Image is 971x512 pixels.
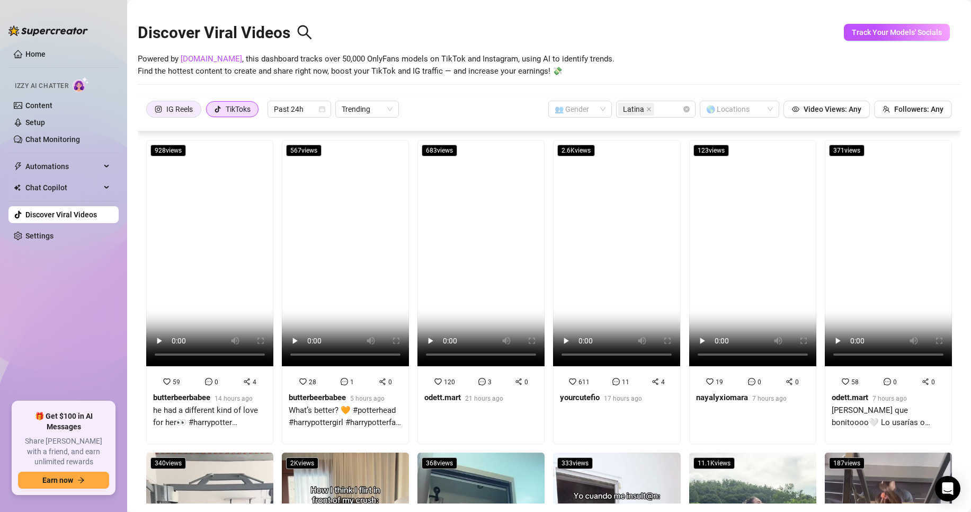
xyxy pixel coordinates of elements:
[894,105,943,113] span: Followers: Any
[604,395,642,402] span: 17 hours ago
[832,393,868,402] strong: odett.mart
[716,378,723,386] span: 19
[18,436,109,467] span: Share [PERSON_NAME] with a friend, and earn unlimited rewards
[883,105,890,113] span: team
[388,378,392,386] span: 0
[689,140,816,444] a: 123views1900nayalyxiomara7 hours ago
[646,107,652,112] span: close
[758,378,761,386] span: 0
[478,378,486,385] span: message
[829,145,865,156] span: 371 views
[153,393,210,402] strong: butterbeerbabee
[299,378,307,385] span: heart
[73,77,89,92] img: AI Chatter
[872,395,907,402] span: 7 hours ago
[25,50,46,58] a: Home
[832,404,945,429] div: [PERSON_NAME] que bonitoooo🤍 Lo usarías o regalarías, comenta!? 15of: 8MXUNodett396 @[PERSON_NAME...
[693,145,729,156] span: 123 views
[155,105,162,113] span: instagram
[173,378,180,386] span: 59
[931,378,935,386] span: 0
[25,135,80,144] a: Chat Monitoring
[215,395,253,402] span: 14 hours ago
[286,145,322,156] span: 567 views
[569,378,576,385] span: heart
[795,378,799,386] span: 0
[25,101,52,110] a: Content
[465,395,503,402] span: 21 hours ago
[286,457,318,469] span: 2K views
[434,378,442,385] span: heart
[226,101,251,117] div: TikToks
[922,378,929,385] span: share-alt
[557,457,593,469] span: 333 views
[25,210,97,219] a: Discover Viral Videos
[181,54,242,64] a: [DOMAIN_NAME]
[341,378,348,385] span: message
[25,118,45,127] a: Setup
[683,106,690,112] span: close-circle
[786,378,793,385] span: share-alt
[804,105,861,113] span: Video Views: Any
[150,457,186,469] span: 340 views
[844,24,950,41] button: Track Your Models' Socials
[350,395,385,402] span: 5 hours ago
[25,158,101,175] span: Automations
[289,404,402,429] div: What’s better? 🧡 #potterhead #harrypottergirl #harrypotterfan #funny #dobby #viral
[163,378,171,385] span: heart
[852,28,942,37] span: Track Your Models' Socials
[146,140,273,444] a: 928views5904butterbeerbabee14 hours agohe had a different kind of love for her👀 #harrypotter #sev...
[622,378,629,386] span: 11
[652,378,659,385] span: share-alt
[752,395,787,402] span: 7 hours ago
[150,145,186,156] span: 928 views
[253,378,256,386] span: 4
[289,393,346,402] strong: butterbeerbabee
[342,101,393,117] span: Trending
[350,378,354,386] span: 1
[25,232,54,240] a: Settings
[661,378,665,386] span: 4
[515,378,522,385] span: share-alt
[524,378,528,386] span: 0
[379,378,386,385] span: share-alt
[309,378,316,386] span: 28
[488,378,492,386] span: 3
[696,393,748,402] strong: nayalyxiomara
[25,179,101,196] span: Chat Copilot
[693,457,735,469] span: 11.1K views
[77,476,85,484] span: arrow-right
[417,140,545,444] a: 683views12030odett.mart21 hours ago
[319,106,325,112] span: calendar
[424,393,461,402] strong: odett.mart
[297,24,313,40] span: search
[166,101,193,117] div: IG Reels
[18,472,109,489] button: Earn nowarrow-right
[842,378,849,385] span: heart
[214,105,221,113] span: tik-tok
[444,378,455,386] span: 120
[422,457,457,469] span: 368 views
[851,378,859,386] span: 58
[153,404,266,429] div: he had a different kind of love for her👀 #harrypotter #severussnape #hogwarts #Potterhead #funny ...
[205,378,212,385] span: message
[14,184,21,191] img: Chat Copilot
[274,101,325,117] span: Past 24h
[560,393,600,402] strong: yourcutefio
[553,140,680,444] a: 2.6Kviews611114yourcutefio17 hours ago
[15,81,68,91] span: Izzy AI Chatter
[783,101,870,118] button: Video Views: Any
[825,140,952,444] a: 371views5800odett.mart7 hours ago[PERSON_NAME] que bonitoooo🤍 Lo usarías o regalarías, comenta!? ...
[792,105,799,113] span: eye
[42,476,73,484] span: Earn now
[215,378,218,386] span: 0
[138,23,313,43] h2: Discover Viral Videos
[18,411,109,432] span: 🎁 Get $100 in AI Messages
[422,145,457,156] span: 683 views
[282,140,409,444] a: 567views2810butterbeerbabee5 hours agoWhat’s better? 🧡 #potterhead #harrypottergirl #harrypotterf...
[138,53,614,78] span: Powered by , this dashboard tracks over 50,000 OnlyFans models on TikTok and Instagram, using AI ...
[578,378,590,386] span: 611
[893,378,897,386] span: 0
[14,162,22,171] span: thunderbolt
[8,25,88,36] img: logo-BBDzfeDw.svg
